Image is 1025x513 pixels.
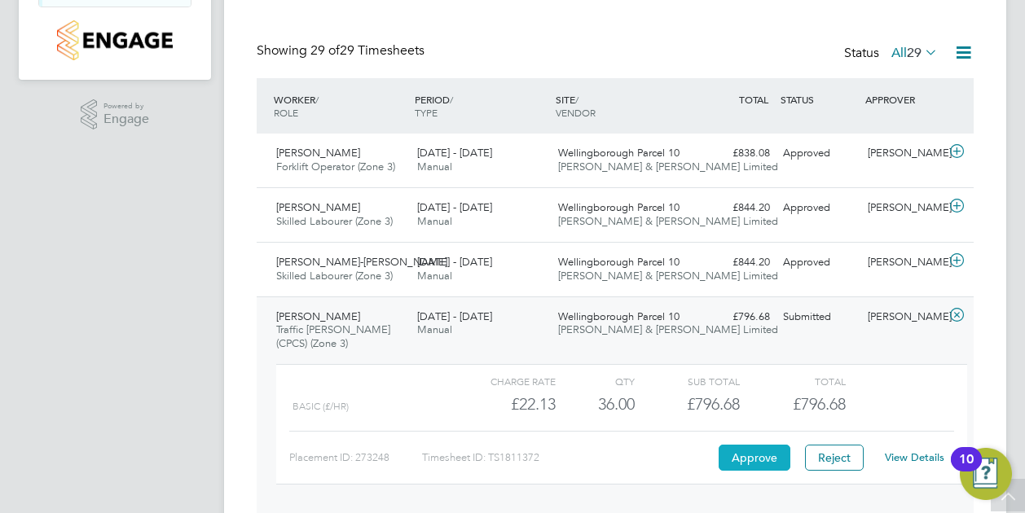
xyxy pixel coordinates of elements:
span: VENDOR [556,106,596,119]
span: [DATE] - [DATE] [417,200,492,214]
span: [PERSON_NAME] & [PERSON_NAME] Limited [558,214,778,228]
span: [PERSON_NAME] [276,200,360,214]
div: Timesheet ID: TS1811372 [422,445,715,471]
div: Submitted [776,304,861,331]
button: Reject [805,445,864,471]
div: Placement ID: 273248 [289,445,422,471]
span: Skilled Labourer (Zone 3) [276,214,393,228]
button: Open Resource Center, 10 new notifications [960,448,1012,500]
div: £844.20 [692,195,776,221]
span: [PERSON_NAME] [276,146,360,160]
span: Forklift Operator (Zone 3) [276,160,395,173]
span: Skilled Labourer (Zone 3) [276,269,393,283]
div: [PERSON_NAME] [861,304,946,331]
div: Charge rate [451,371,556,391]
span: [PERSON_NAME] & [PERSON_NAME] Limited [558,269,778,283]
div: 36.00 [556,391,635,418]
div: SITE [552,85,693,127]
span: [PERSON_NAME] & [PERSON_NAME] Limited [558,160,778,173]
span: [PERSON_NAME] & [PERSON_NAME] Limited [558,322,778,336]
a: Powered byEngage [81,99,150,130]
span: Manual [417,214,452,228]
span: Wellingborough Parcel 10 [558,309,680,323]
span: 29 [907,45,922,61]
span: 29 of [310,42,340,59]
span: Basic (£/HR) [293,401,349,412]
span: Wellingborough Parcel 10 [558,200,680,214]
span: 29 Timesheets [310,42,425,59]
div: Showing [257,42,428,59]
div: WORKER [270,85,411,127]
div: £796.68 [692,304,776,331]
span: Wellingborough Parcel 10 [558,255,680,269]
span: Engage [103,112,149,126]
div: 10 [959,459,974,480]
span: TYPE [415,106,438,119]
div: £844.20 [692,249,776,276]
button: Approve [719,445,790,471]
span: [PERSON_NAME] [276,309,360,323]
span: [DATE] - [DATE] [417,309,492,323]
span: Manual [417,322,452,336]
span: Powered by [103,99,149,113]
div: Approved [776,140,861,167]
span: Manual [417,160,452,173]
span: / [315,93,319,106]
span: Wellingborough Parcel 10 [558,146,680,160]
div: Total [740,371,845,391]
div: Approved [776,249,861,276]
span: / [575,93,578,106]
a: View Details [885,450,944,464]
span: £796.68 [793,394,846,414]
div: APPROVER [861,85,946,114]
div: £838.08 [692,140,776,167]
a: Go to home page [38,20,191,60]
div: [PERSON_NAME] [861,249,946,276]
span: TOTAL [739,93,768,106]
div: [PERSON_NAME] [861,140,946,167]
div: PERIOD [411,85,552,127]
span: [DATE] - [DATE] [417,255,492,269]
span: ROLE [274,106,298,119]
div: £796.68 [635,391,740,418]
span: [DATE] - [DATE] [417,146,492,160]
span: Manual [417,269,452,283]
div: [PERSON_NAME] [861,195,946,221]
label: All [891,45,938,61]
span: [PERSON_NAME]-[PERSON_NAME] [276,255,447,269]
div: Status [844,42,941,65]
div: STATUS [776,85,861,114]
div: Approved [776,195,861,221]
div: £22.13 [451,391,556,418]
span: Traffic [PERSON_NAME] (CPCS) (Zone 3) [276,322,390,350]
div: QTY [556,371,635,391]
div: Sub Total [635,371,740,391]
img: countryside-properties-logo-retina.png [57,20,172,60]
span: / [450,93,453,106]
